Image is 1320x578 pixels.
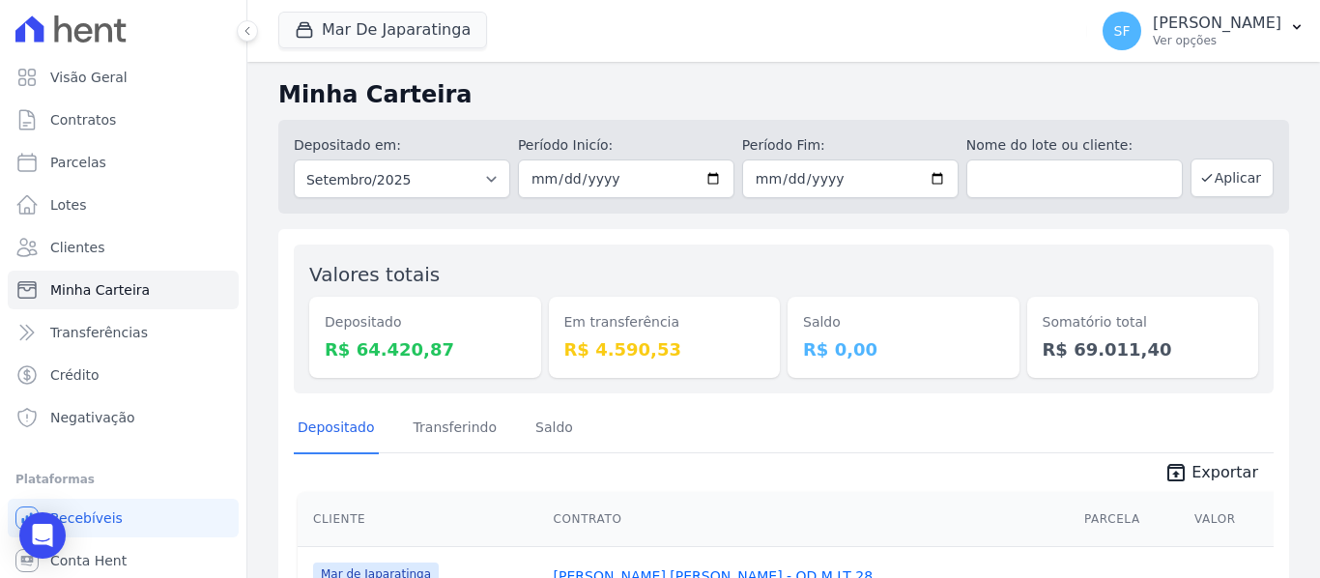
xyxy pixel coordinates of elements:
[1087,4,1320,58] button: SF [PERSON_NAME] Ver opções
[8,143,239,182] a: Parcelas
[50,280,150,300] span: Minha Carteira
[1153,33,1281,48] p: Ver opções
[325,336,526,362] dd: R$ 64.420,87
[1043,336,1244,362] dd: R$ 69.011,40
[50,365,100,385] span: Crédito
[1153,14,1281,33] p: [PERSON_NAME]
[8,271,239,309] a: Minha Carteira
[803,336,1004,362] dd: R$ 0,00
[803,312,1004,332] dt: Saldo
[15,468,231,491] div: Plataformas
[50,323,148,342] span: Transferências
[50,110,116,130] span: Contratos
[518,135,734,156] label: Período Inicío:
[1191,461,1258,484] span: Exportar
[294,404,379,454] a: Depositado
[19,512,66,559] div: Open Intercom Messenger
[8,313,239,352] a: Transferências
[1043,312,1244,332] dt: Somatório total
[8,58,239,97] a: Visão Geral
[1164,461,1188,484] i: unarchive
[8,499,239,537] a: Recebíveis
[531,404,577,454] a: Saldo
[1187,492,1284,547] th: Valor
[1191,159,1274,197] button: Aplicar
[8,356,239,394] a: Crédito
[309,263,440,286] label: Valores totais
[50,508,123,528] span: Recebíveis
[8,101,239,139] a: Contratos
[410,404,502,454] a: Transferindo
[8,398,239,437] a: Negativação
[50,551,127,570] span: Conta Hent
[50,195,87,215] span: Lotes
[742,135,959,156] label: Período Fim:
[8,228,239,267] a: Clientes
[298,492,546,547] th: Cliente
[325,312,526,332] dt: Depositado
[546,492,1076,547] th: Contrato
[1149,461,1274,488] a: unarchive Exportar
[1114,24,1131,38] span: SF
[50,238,104,257] span: Clientes
[50,153,106,172] span: Parcelas
[1076,492,1187,547] th: Parcela
[278,77,1289,112] h2: Minha Carteira
[50,408,135,427] span: Negativação
[564,312,765,332] dt: Em transferência
[278,12,487,48] button: Mar De Japaratinga
[50,68,128,87] span: Visão Geral
[966,135,1183,156] label: Nome do lote ou cliente:
[564,336,765,362] dd: R$ 4.590,53
[8,186,239,224] a: Lotes
[294,137,401,153] label: Depositado em:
